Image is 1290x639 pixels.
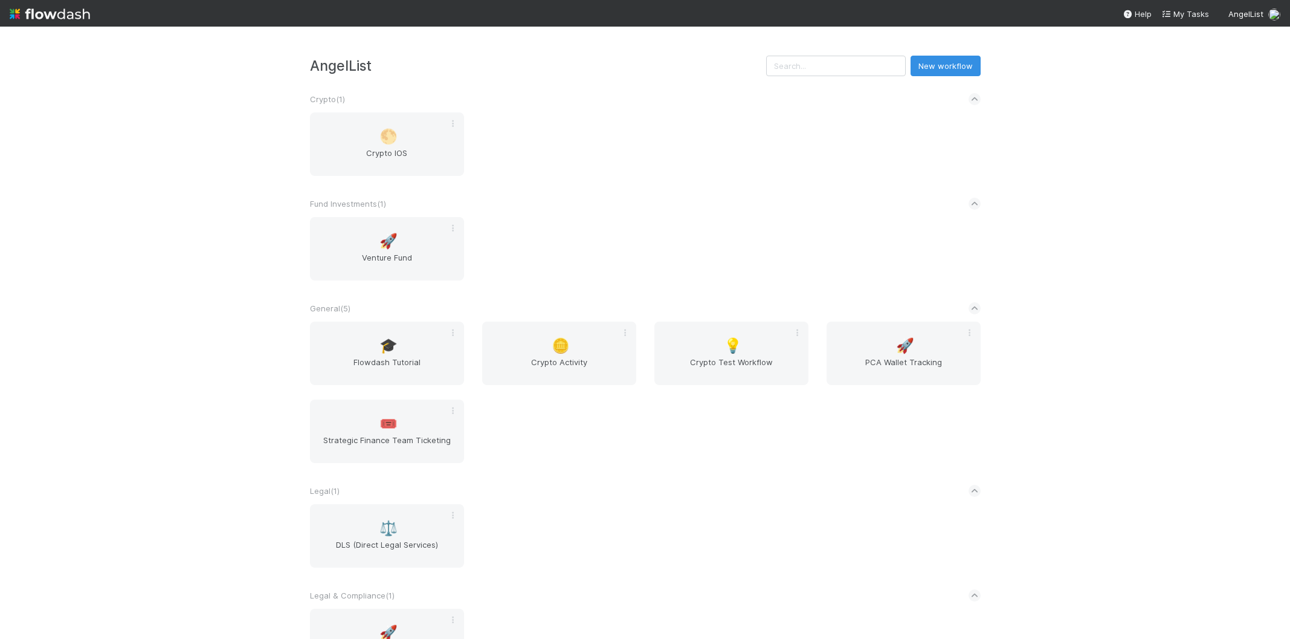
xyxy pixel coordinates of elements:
span: Crypto ( 1 ) [310,94,345,104]
span: Crypto Test Workflow [659,356,804,380]
span: 🪙 [552,338,570,354]
img: logo-inverted-e16ddd16eac7371096b0.svg [10,4,90,24]
a: 🎓Flowdash Tutorial [310,322,464,385]
span: Venture Fund [315,251,459,276]
span: Strategic Finance Team Ticketing [315,434,459,458]
span: General ( 5 ) [310,303,350,313]
span: PCA Wallet Tracking [831,356,976,380]
span: 💡 [724,338,742,354]
span: 🎟️ [379,416,398,432]
span: Crypto IOS [315,147,459,171]
a: My Tasks [1161,8,1209,20]
span: Crypto Activity [487,356,631,380]
span: AngelList [1228,9,1263,19]
img: avatar_62e26563-cf9f-4287-8e1c-3d954c7f40b2.png [1268,8,1280,21]
a: 🚀PCA Wallet Tracking [827,322,981,385]
span: Legal ( 1 ) [310,486,340,496]
div: Help [1123,8,1152,20]
span: 🚀 [896,338,914,354]
span: 🎓 [379,338,398,354]
a: 🎟️Strategic Finance Team Ticketing [310,400,464,463]
a: 🪙Crypto Activity [482,322,636,385]
span: Fund Investments ( 1 ) [310,199,386,209]
span: My Tasks [1161,9,1209,19]
button: New workflow [911,56,981,76]
span: ⚖️ [379,521,398,536]
a: 🌕Crypto IOS [310,112,464,176]
span: Legal & Compliance ( 1 ) [310,591,395,600]
span: 🚀 [379,233,398,249]
span: Flowdash Tutorial [315,356,459,380]
span: 🌕 [379,129,398,144]
a: 🚀Venture Fund [310,217,464,281]
input: Search... [766,56,906,76]
a: ⚖️DLS (Direct Legal Services) [310,504,464,568]
h3: AngelList [310,57,766,74]
a: 💡Crypto Test Workflow [654,322,808,385]
span: DLS (Direct Legal Services) [315,539,459,563]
